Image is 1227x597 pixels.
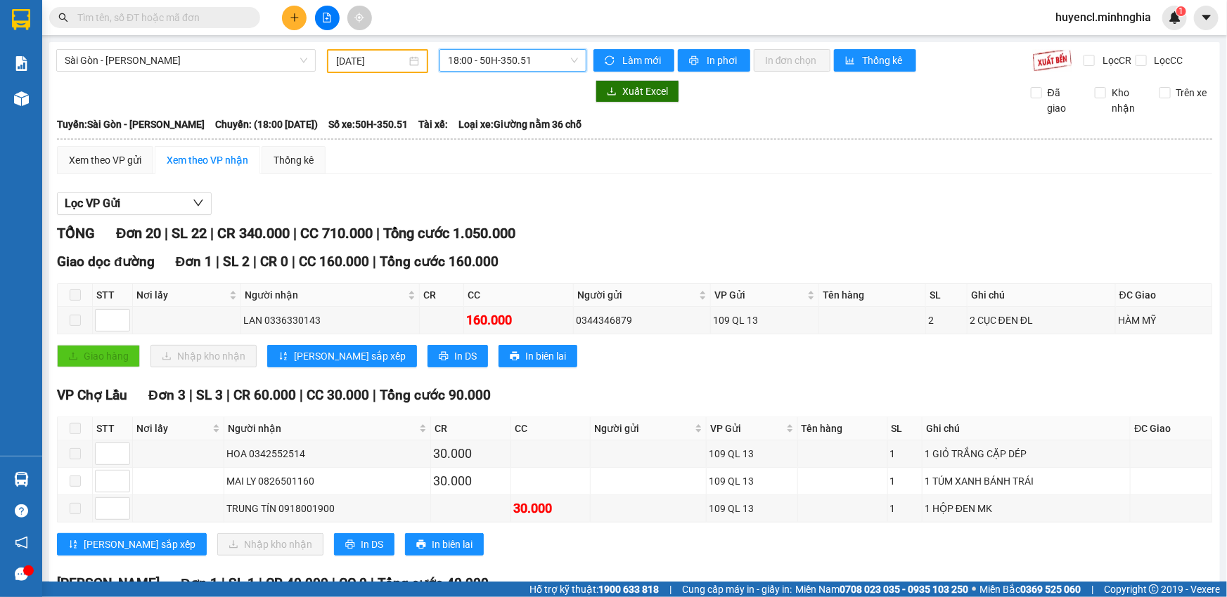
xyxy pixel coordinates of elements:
[347,6,372,30] button: aim
[890,501,920,516] div: 1
[710,421,783,436] span: VP Gửi
[15,504,28,518] span: question-circle
[57,225,95,242] span: TỔNG
[373,254,376,270] span: |
[57,192,212,215] button: Lọc VP Gửi
[12,9,30,30] img: logo-vxr
[576,313,708,328] div: 0344346879
[371,575,374,591] span: |
[711,307,819,334] td: 109 QL 13
[300,225,373,242] span: CC 710.000
[328,117,408,132] span: Số xe: 50H-350.51
[510,351,520,362] span: printer
[1131,417,1212,440] th: ĐC Giao
[176,254,213,270] span: Đơn 1
[221,575,225,591] span: |
[245,287,405,303] span: Người nhận
[928,313,965,328] div: 2
[1042,85,1084,116] span: Đã giao
[926,284,968,307] th: SL
[863,53,905,68] span: Thống kê
[293,225,297,242] span: |
[315,6,340,30] button: file-add
[229,575,255,591] span: SL 1
[300,387,303,403] span: |
[707,440,798,468] td: 109 QL 13
[432,537,473,552] span: In biên lai
[172,225,207,242] span: SL 22
[1149,584,1159,594] span: copyright
[259,575,262,591] span: |
[93,417,133,440] th: STT
[418,117,448,132] span: Tài xế:
[713,313,816,328] div: 109 QL 13
[689,55,701,67] span: printer
[1116,307,1212,334] td: HÀM MỸ
[226,501,429,516] div: TRUNG TÍN 0918001900
[228,421,417,436] span: Người nhận
[605,55,617,67] span: sync
[499,345,577,367] button: printerIn biên lai
[525,348,566,364] span: In biên lai
[707,468,798,495] td: 109 QL 13
[707,53,739,68] span: In phơi
[57,387,127,403] span: VP Chợ Lầu
[193,197,204,209] span: down
[464,284,574,307] th: CC
[354,13,364,22] span: aim
[58,13,68,22] span: search
[458,117,582,132] span: Loại xe: Giường nằm 36 chỗ
[622,53,663,68] span: Làm mới
[433,471,508,491] div: 30.000
[890,446,920,461] div: 1
[148,387,186,403] span: Đơn 3
[14,91,29,106] img: warehouse-icon
[282,6,307,30] button: plus
[57,119,205,130] b: Tuyến: Sài Gòn - [PERSON_NAME]
[196,387,223,403] span: SL 3
[454,348,477,364] span: In DS
[93,284,133,307] th: STT
[1149,53,1186,68] span: Lọc CC
[834,49,916,72] button: bar-chartThống kê
[669,582,672,597] span: |
[165,225,168,242] span: |
[433,444,508,464] div: 30.000
[216,254,219,270] span: |
[380,254,499,270] span: Tổng cước 160.000
[217,225,290,242] span: CR 340.000
[69,152,141,168] div: Xem theo VP gửi
[181,575,218,591] span: Đơn 1
[1020,584,1081,595] strong: 0369 525 060
[278,351,288,362] span: sort-ascending
[57,254,155,270] span: Giao dọc đường
[416,539,426,551] span: printer
[678,49,750,72] button: printerIn phơi
[754,49,830,72] button: In đơn chọn
[1169,11,1181,24] img: icon-new-feature
[15,536,28,549] span: notification
[431,417,510,440] th: CR
[65,195,120,212] span: Lọc VP Gửi
[420,284,464,307] th: CR
[226,387,230,403] span: |
[136,421,210,436] span: Nơi lấy
[136,287,226,303] span: Nơi lấy
[405,533,484,556] button: printerIn biên lai
[511,417,591,440] th: CC
[14,472,29,487] img: warehouse-icon
[890,473,920,489] div: 1
[226,446,429,461] div: HOA 0342552514
[709,501,795,516] div: 109 QL 13
[845,55,857,67] span: bar-chart
[968,284,1116,307] th: Ghi chú
[290,13,300,22] span: plus
[529,582,659,597] span: Hỗ trợ kỹ thuật:
[428,345,488,367] button: printerIn DS
[267,345,417,367] button: sort-ascending[PERSON_NAME] sắp xếp
[709,446,795,461] div: 109 QL 13
[376,225,380,242] span: |
[513,499,588,518] div: 30.000
[378,575,489,591] span: Tổng cước 40.000
[226,473,429,489] div: MAI LY 0826501160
